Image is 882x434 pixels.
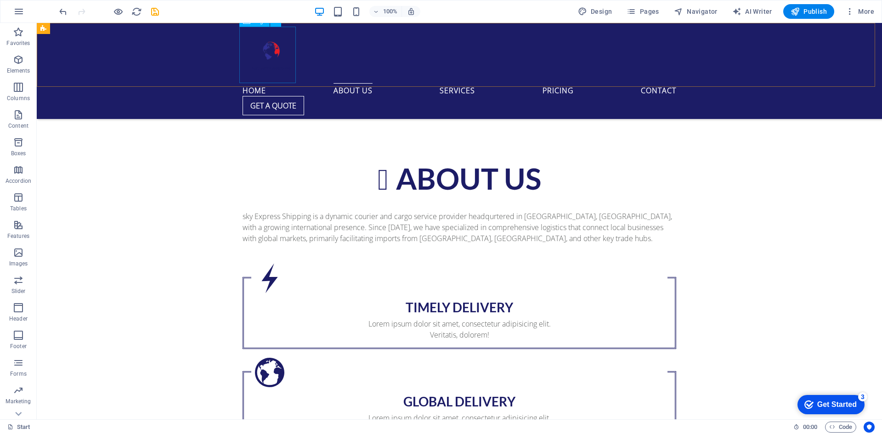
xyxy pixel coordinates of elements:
[6,177,31,185] p: Accordion
[7,422,30,433] a: Click to cancel selection. Double-click to open Pages
[10,343,27,350] p: Footer
[7,232,29,240] p: Features
[11,150,26,157] p: Boxes
[37,23,882,419] iframe: To enrich screen reader interactions, please activate Accessibility in Grammarly extension settings
[10,370,27,378] p: Forms
[9,315,28,322] p: Header
[829,422,852,433] span: Code
[6,39,30,47] p: Favorites
[9,260,28,267] p: Images
[845,7,874,16] span: More
[803,422,817,433] span: 00 00
[825,422,856,433] button: Code
[864,422,875,433] button: Usercentrics
[5,5,72,24] div: Get Started 3 items remaining, 40% complete
[8,122,28,130] p: Content
[25,10,64,18] div: Get Started
[6,398,31,405] p: Marketing
[66,2,75,11] div: 3
[7,95,30,102] p: Columns
[809,423,811,430] span: :
[7,67,30,74] p: Elements
[11,287,26,295] p: Slider
[842,4,878,19] button: More
[793,422,818,433] h6: Session time
[10,205,27,212] p: Tables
